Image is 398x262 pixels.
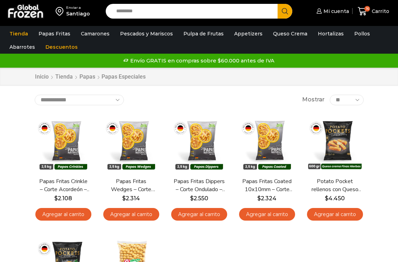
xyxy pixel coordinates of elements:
[257,195,261,202] span: $
[325,195,345,202] bdi: 4.450
[66,5,90,10] div: Enviar a
[241,177,293,194] a: Papas Fritas Coated 10x10mm – Corte Bastón – Caja 10 kg
[302,96,324,104] span: Mostrar
[54,195,58,202] span: $
[270,27,311,40] a: Queso Crema
[307,208,363,221] a: Agregar al carrito: “Potato Pocket rellenos con Queso Crema y Finas Hierbas - Caja 8.4 kg”
[122,195,140,202] bdi: 2.314
[55,73,73,81] a: Tienda
[171,208,227,221] a: Agregar al carrito: “Papas Fritas Dippers - Corte Ondulado - Caja 10 kg”
[35,27,74,40] a: Papas Fritas
[102,73,146,80] h1: Papas Especiales
[325,195,328,202] span: $
[356,3,391,20] a: 16 Carrito
[257,195,277,202] bdi: 2.324
[56,5,66,17] img: address-field-icon.svg
[190,195,208,202] bdi: 2.550
[105,177,157,194] a: Papas Fritas Wedges – Corte Gajo – Caja 10 kg
[54,195,72,202] bdi: 2.108
[370,8,389,15] span: Carrito
[35,73,146,81] nav: Breadcrumb
[35,95,124,105] select: Pedido de la tienda
[190,195,194,202] span: $
[35,208,91,221] a: Agregar al carrito: “Papas Fritas Crinkle - Corte Acordeón - Caja 10 kg”
[79,73,96,81] a: Papas
[103,208,159,221] a: Agregar al carrito: “Papas Fritas Wedges – Corte Gajo - Caja 10 kg”
[77,27,113,40] a: Camarones
[315,4,349,18] a: Mi cuenta
[6,40,39,54] a: Abarrotes
[322,8,349,15] span: Mi cuenta
[314,27,347,40] a: Hortalizas
[239,208,295,221] a: Agregar al carrito: “Papas Fritas Coated 10x10mm - Corte Bastón - Caja 10 kg”
[66,10,90,17] div: Santiago
[35,73,49,81] a: Inicio
[278,4,292,19] button: Search button
[37,177,89,194] a: Papas Fritas Crinkle – Corte Acordeón – Caja 10 kg
[117,27,176,40] a: Pescados y Mariscos
[231,27,266,40] a: Appetizers
[180,27,227,40] a: Pulpa de Frutas
[364,6,370,12] span: 16
[42,40,81,54] a: Descuentos
[309,177,361,194] a: Potato Pocket rellenos con Queso Crema y Finas Hierbas – Caja 8.4 kg
[351,27,373,40] a: Pollos
[122,195,126,202] span: $
[173,177,225,194] a: Papas Fritas Dippers – Corte Ondulado – Caja 10 kg
[6,27,32,40] a: Tienda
